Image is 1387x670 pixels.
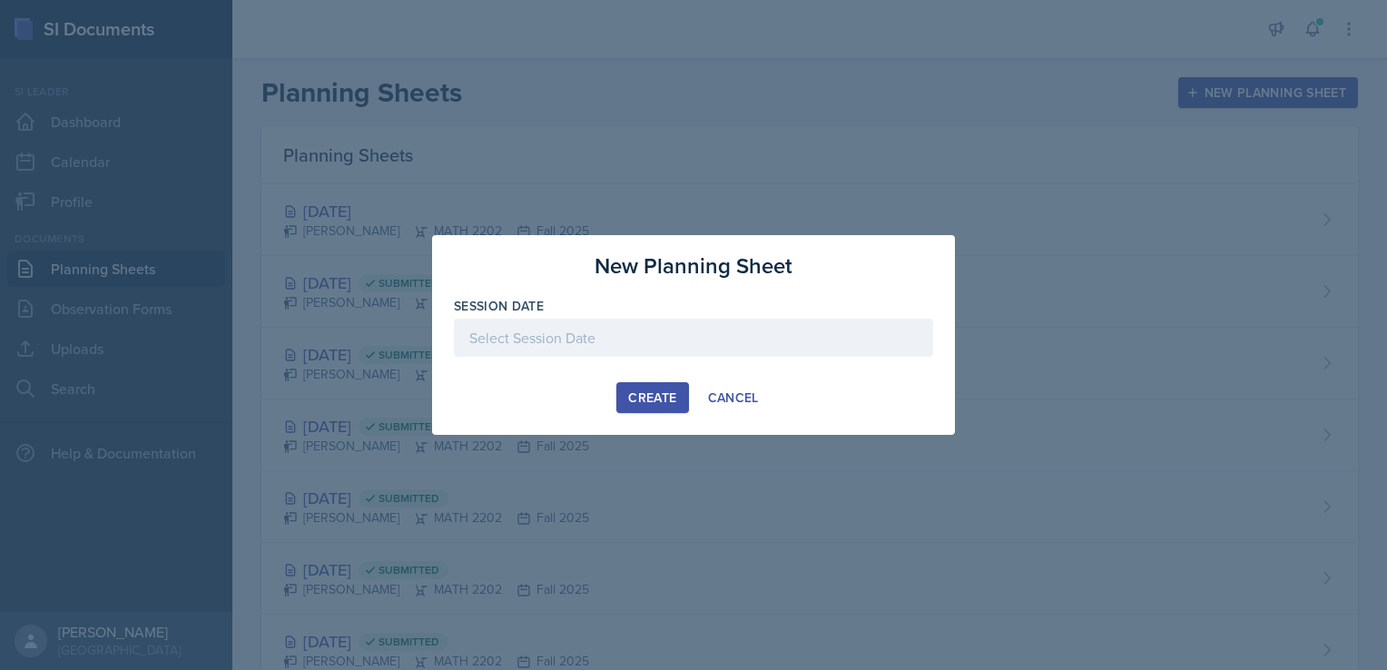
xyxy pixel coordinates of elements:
button: Cancel [696,382,771,413]
h3: New Planning Sheet [595,250,792,282]
label: Session Date [454,297,544,315]
button: Create [616,382,688,413]
div: Create [628,390,676,405]
div: Cancel [708,390,759,405]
